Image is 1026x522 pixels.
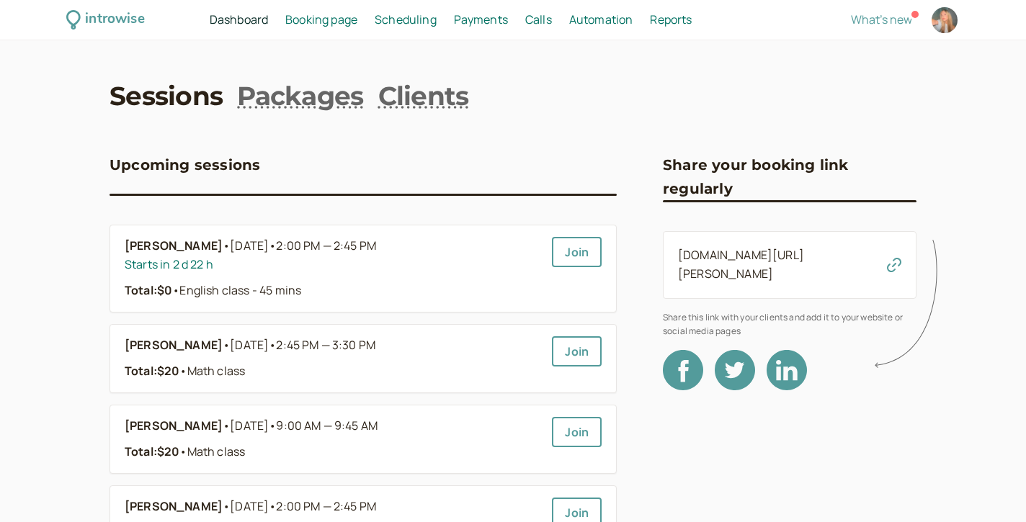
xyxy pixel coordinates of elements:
[569,12,633,27] span: Automation
[66,9,145,31] a: introwise
[269,238,276,253] span: •
[230,417,378,436] span: [DATE]
[454,11,508,30] a: Payments
[650,12,692,27] span: Reports
[85,9,144,31] div: introwise
[375,12,437,27] span: Scheduling
[125,282,172,298] strong: Total: $0
[125,417,223,436] b: [PERSON_NAME]
[663,153,916,200] h3: Share your booking link regularly
[125,417,540,462] a: [PERSON_NAME]•[DATE]•9:00 AM — 9:45 AMTotal:$20•Math class
[179,363,245,379] span: Math class
[230,237,376,256] span: [DATE]
[172,282,301,298] span: English class - 45 mins
[552,336,602,366] a: Join
[276,337,375,353] span: 2:45 PM — 3:30 PM
[125,336,223,355] b: [PERSON_NAME]
[929,5,960,35] a: Account
[223,498,230,516] span: •
[230,498,376,516] span: [DATE]
[125,256,540,274] div: Starts in 2 d 22 h
[276,418,378,433] span: 9:00 AM — 9:45 AM
[210,11,268,30] a: Dashboard
[223,237,230,256] span: •
[851,12,912,27] span: What's new
[125,237,540,300] a: [PERSON_NAME]•[DATE]•2:00 PM — 2:45 PMStarts in 2 d 22 hTotal:$0•English class - 45 mins
[125,444,179,459] strong: Total: $20
[179,363,187,379] span: •
[552,237,602,267] a: Join
[110,153,260,176] h3: Upcoming sessions
[172,282,179,298] span: •
[110,78,223,114] a: Sessions
[525,12,552,27] span: Calls
[851,13,912,26] button: What's new
[269,418,276,433] span: •
[276,498,376,514] span: 2:00 PM — 2:45 PM
[678,247,804,282] a: [DOMAIN_NAME][URL][PERSON_NAME]
[569,11,633,30] a: Automation
[954,453,1026,522] iframe: Chat Widget
[237,78,363,114] a: Packages
[223,336,230,355] span: •
[285,12,357,27] span: Booking page
[269,498,276,514] span: •
[525,11,552,30] a: Calls
[378,78,469,114] a: Clients
[663,310,916,338] span: Share this link with your clients and add it to your website or social media pages
[454,12,508,27] span: Payments
[223,417,230,436] span: •
[552,417,602,447] a: Join
[125,363,179,379] strong: Total: $20
[125,336,540,381] a: [PERSON_NAME]•[DATE]•2:45 PM — 3:30 PMTotal:$20•Math class
[125,237,223,256] b: [PERSON_NAME]
[210,12,268,27] span: Dashboard
[650,11,692,30] a: Reports
[276,238,376,253] span: 2:00 PM — 2:45 PM
[375,11,437,30] a: Scheduling
[179,444,187,459] span: •
[230,336,375,355] span: [DATE]
[269,337,276,353] span: •
[125,498,223,516] b: [PERSON_NAME]
[179,444,245,459] span: Math class
[285,11,357,30] a: Booking page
